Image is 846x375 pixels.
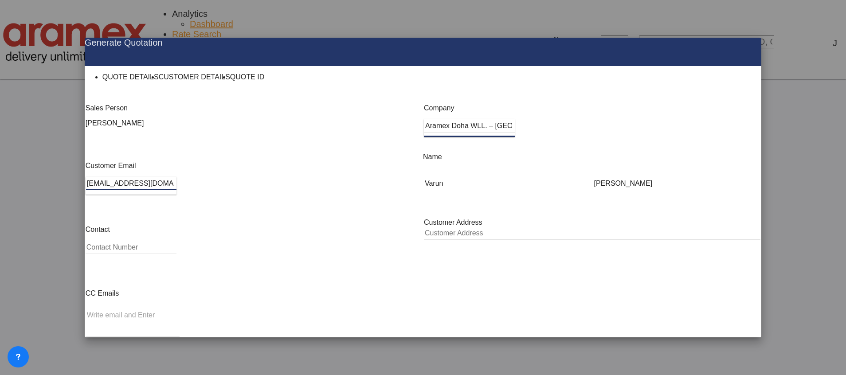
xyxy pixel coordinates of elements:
p: CC Emails [86,289,180,297]
input: Last Name [593,177,684,190]
md-icon: icon-close fg-AAA8AD cursor m-0 [722,38,733,48]
div: [PERSON_NAME] [86,119,144,127]
input: Search by Customer Name/Email Id/Company [86,177,176,190]
span: Customer Address [424,219,482,226]
md-dialog: Generate QuotationQUOTE ... [85,38,761,338]
md-chips-wrap: Chips container. Enter the text area, then type text, and press enter to add a chip. [86,305,180,336]
li: QUOTE DETAILS [102,73,159,81]
p: Contact [86,226,176,234]
p: Sales Person [86,104,144,112]
li: QUOTE ID [230,73,264,81]
input: First Name [424,177,515,190]
input: Chips input. [87,308,176,322]
li: CUSTOMER DETAILS [159,73,230,81]
p: Company [424,104,515,112]
p: Customer Email [86,162,176,170]
input: Customer Address [424,227,760,240]
input: Contact Number [86,241,176,254]
p: Name [423,153,761,161]
span: Generate Quotation [85,38,163,48]
input: Company Name [424,119,515,133]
